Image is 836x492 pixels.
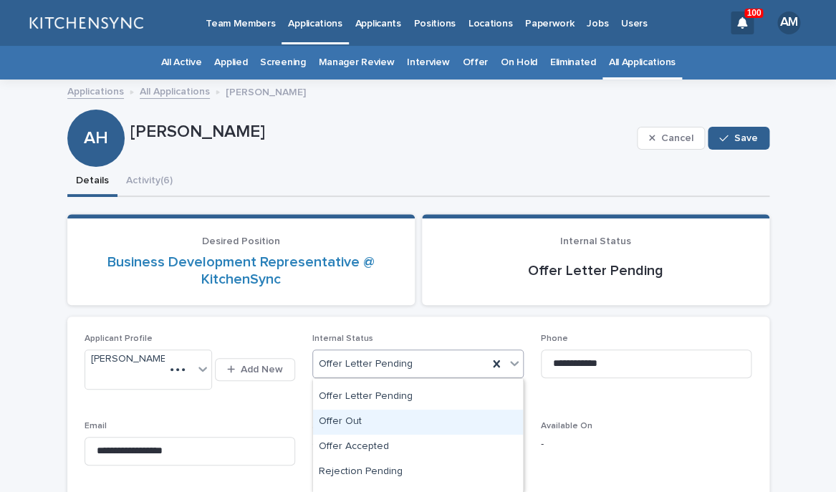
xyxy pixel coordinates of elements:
[708,127,769,150] button: Save
[202,236,280,246] span: Desired Position
[313,410,523,435] div: Offer Out
[85,422,107,430] span: Email
[319,357,413,372] span: Offer Letter Pending
[637,127,706,150] button: Cancel
[67,82,124,99] a: Applications
[226,83,306,99] p: [PERSON_NAME]
[313,435,523,460] div: Offer Accepted
[214,46,247,79] a: Applied
[312,334,373,343] span: Internal Status
[29,9,143,37] img: lGNCzQTxQVKGkIr0XjOy
[746,8,761,18] p: 100
[660,133,693,143] span: Cancel
[462,46,487,79] a: Offer
[541,334,568,343] span: Phone
[734,133,758,143] span: Save
[313,385,523,410] div: Offer Letter Pending
[117,167,181,197] button: Activity (6)
[67,167,117,197] button: Details
[541,422,592,430] span: Available On
[215,358,295,381] button: Add New
[67,70,125,148] div: AH
[85,334,153,343] span: Applicant Profile
[130,122,631,143] p: [PERSON_NAME]
[777,11,800,34] div: AM
[541,437,752,452] p: -
[318,46,394,79] a: Manager Review
[160,46,201,79] a: All Active
[609,46,676,79] a: All Applications
[260,46,305,79] a: Screening
[731,11,754,34] div: 100
[407,46,449,79] a: Interview
[91,352,169,367] span: [PERSON_NAME]
[313,460,523,485] div: Rejection Pending
[550,46,596,79] a: Eliminated
[501,46,537,79] a: On Hold
[439,262,752,279] p: Offer Letter Pending
[241,365,283,375] span: Add New
[560,236,631,246] span: Internal Status
[85,254,398,288] a: Business Development Representative @ KitchenSync
[140,82,210,99] a: All Applications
